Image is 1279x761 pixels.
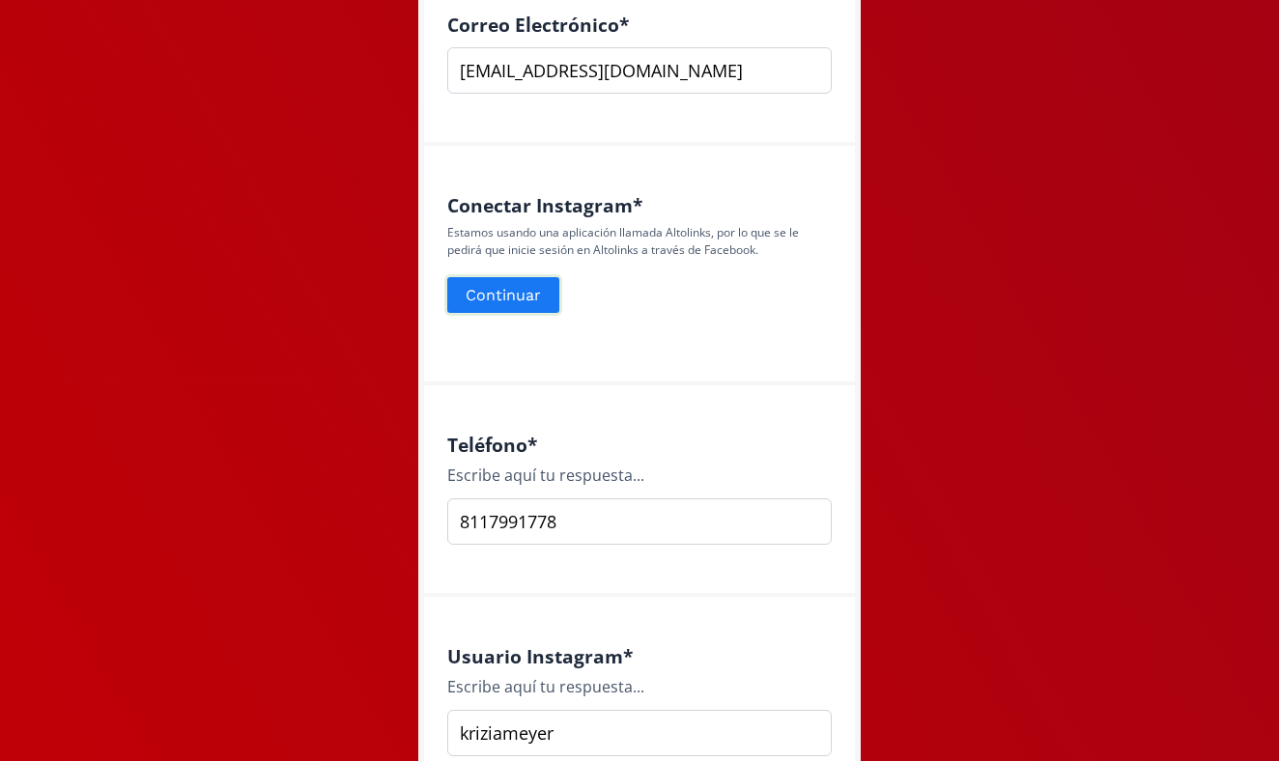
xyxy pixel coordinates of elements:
h4: Conectar Instagram * [447,194,832,216]
div: Escribe aquí tu respuesta... [447,464,832,487]
button: Continuar [444,274,562,316]
div: Escribe aquí tu respuesta... [447,675,832,698]
h4: Usuario Instagram * [447,645,832,667]
input: nombre@ejemplo.com [447,47,832,94]
input: Type your answer here... [447,498,832,545]
h4: Correo Electrónico * [447,14,832,36]
input: Escribe aquí tu respuesta... [447,710,832,756]
p: Estamos usando una aplicación llamada Altolinks, por lo que se le pedirá que inicie sesión en Alt... [447,224,832,259]
h4: Teléfono * [447,434,832,456]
